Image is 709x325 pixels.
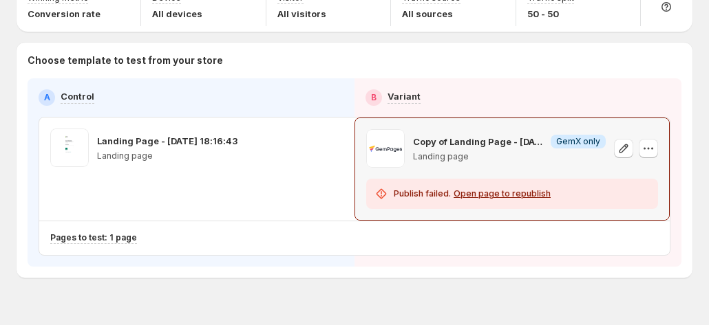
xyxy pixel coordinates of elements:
[402,7,461,21] p: All sources
[371,92,377,103] h2: B
[277,7,326,21] p: All visitors
[454,188,551,199] div: Open page to republish
[44,92,50,103] h2: A
[394,188,451,199] span: Publish failed.
[413,135,545,148] p: Copy of Landing Page - [DATE] 18:16:43
[28,54,681,67] p: Choose template to test from your store
[50,232,137,243] p: Pages to test: 1 page
[61,89,94,103] p: Control
[527,7,574,21] p: 50 - 50
[413,151,606,162] p: Landing page
[50,128,89,167] img: Landing Page - Sep 5, 18:16:43
[366,129,405,168] img: Copy of Landing Page - Sep 5, 18:16:43
[556,136,600,147] span: GemX only
[388,89,421,103] p: Variant
[97,134,237,148] p: Landing Page - [DATE] 18:16:43
[28,7,100,21] p: Conversion rate
[97,150,237,161] p: Landing page
[152,7,202,21] p: All devices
